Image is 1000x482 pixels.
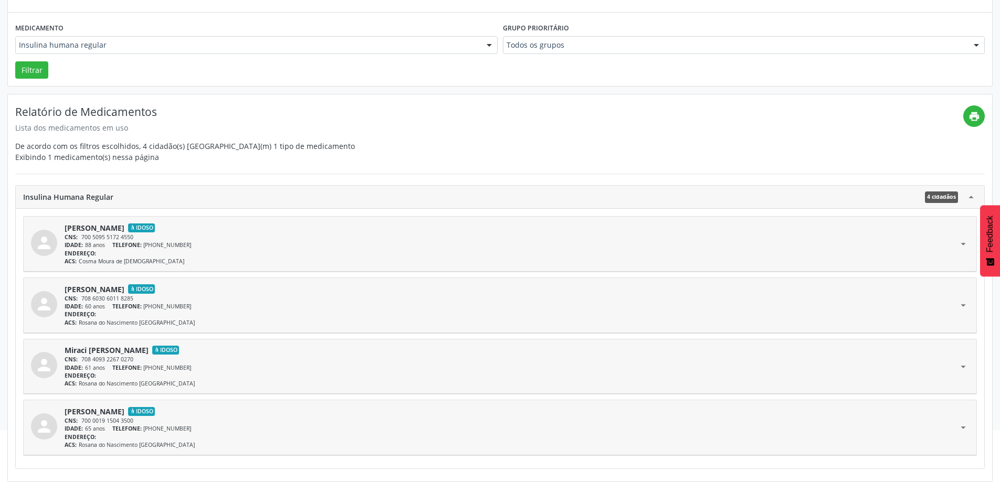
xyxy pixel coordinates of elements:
span: 708 4093 2267 0270 [81,356,133,363]
span: Idoso [128,284,155,294]
i: person [35,233,54,252]
i: arrow_drop_up [965,191,977,203]
div: Cosma Moura de [DEMOGRAPHIC_DATA] [65,258,957,265]
span: TELEFONE: [112,425,142,432]
div: Exibindo 1 medicamento(s) nessa página [15,152,963,163]
span: 4 cidadãos [925,191,958,203]
i: arrow_drop_down [957,284,969,327]
span: CNS: [65,295,78,302]
h4: Relatório de Medicamentos [15,105,963,119]
label: Medicamento [15,20,64,36]
span: TELEFONE: [112,364,142,371]
span: ENDEREÇO: [65,250,96,257]
i: arrow_drop_down [957,222,969,266]
span: ENDEREÇO: [65,433,96,441]
button: Filtrar [15,61,48,79]
span: Insulina humana regular [19,40,476,50]
span: IDADE: [65,303,83,310]
div: 60 anos [PHONE_NUMBER] [65,303,957,310]
span: IDADE: [65,425,83,432]
span: ENDEREÇO: [65,310,96,318]
div: Lista dos medicamentos em uso [15,122,963,133]
i: person [35,417,54,436]
span: CNS: [65,417,78,424]
span: 708 6030 6011 8285 [81,295,133,302]
div: De acordo com os filtros escolhidos, 4 cidadão(s) [GEOGRAPHIC_DATA](m) 1 tipo de medicamento [15,105,963,163]
span: Idoso [128,223,155,233]
a: [PERSON_NAME] [65,406,124,417]
span: Feedback [985,216,995,252]
i: print [969,111,980,122]
div: 65 anos [PHONE_NUMBER] [65,425,957,433]
i: person [35,356,54,374]
span: IDADE: [65,241,83,249]
span: Idoso [128,407,155,416]
span: ACS: [65,380,77,387]
span: Idoso [152,346,179,355]
i: arrow_drop_down [957,406,969,449]
span: CNS: [65,233,78,241]
div: Rosana do Nascimento [GEOGRAPHIC_DATA] [65,380,957,388]
a: [PERSON_NAME] [65,222,124,233]
span: ACS: [65,258,77,265]
span: ACS: [65,441,77,448]
div: Rosana do Nascimento [GEOGRAPHIC_DATA] [65,441,957,449]
span: 700 0019 1504 3500 [81,417,133,424]
label: Grupo prioritário [503,20,569,36]
a: [PERSON_NAME] [65,284,124,295]
span: ENDEREÇO: [65,372,96,379]
span: TELEFONE: [112,303,142,310]
span: 700 5095 5172 4550 [81,233,133,241]
button: Feedback - Mostrar pesquisa [980,205,1000,276]
i: arrow_drop_down [957,345,969,388]
span: IDADE: [65,364,83,371]
a: print [963,105,985,127]
span: TELEFONE: [112,241,142,249]
span: CNS: [65,356,78,363]
div: 61 anos [PHONE_NUMBER] [65,364,957,372]
div: Rosana do Nascimento [GEOGRAPHIC_DATA] [65,319,957,327]
span: ACS: [65,319,77,326]
div: 88 anos [PHONE_NUMBER] [65,241,957,249]
span: Insulina Humana Regular [23,191,113,203]
span: Todos os grupos [507,40,964,50]
a: Miraci [PERSON_NAME] [65,345,149,356]
i: person [35,295,54,314]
